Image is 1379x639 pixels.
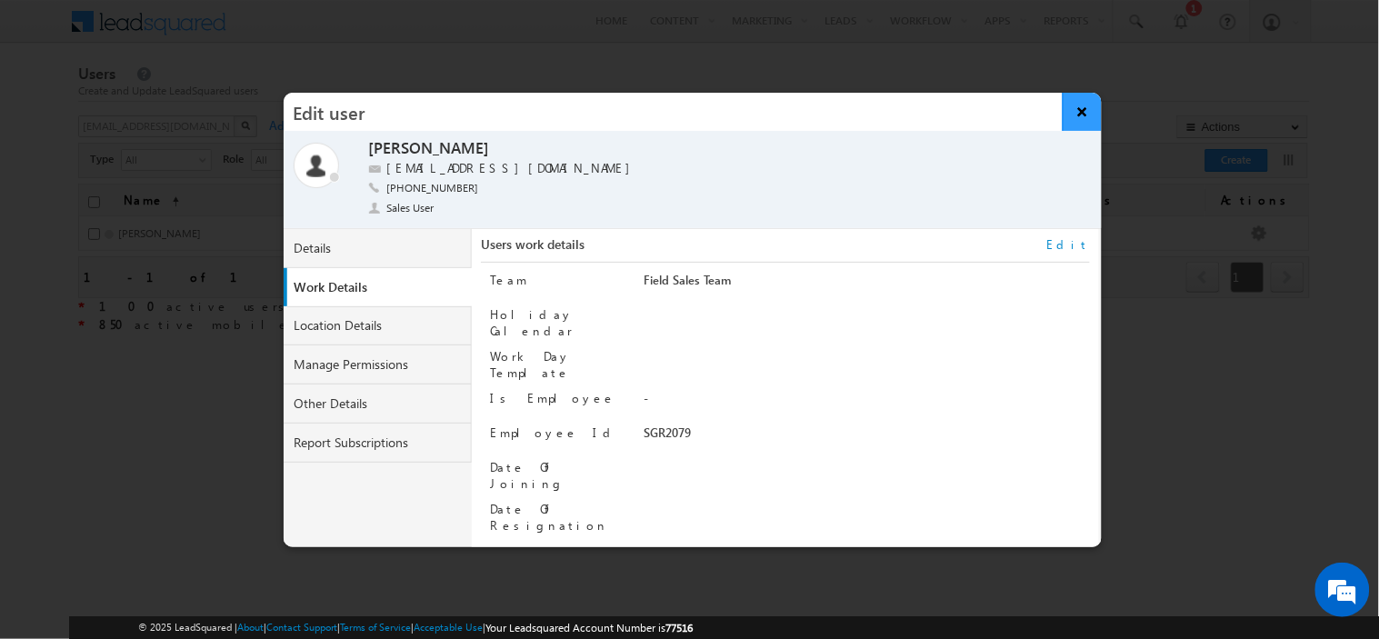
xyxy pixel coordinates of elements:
label: Is Employee [490,390,615,405]
a: Contact Support [266,621,338,633]
label: [EMAIL_ADDRESS][DOMAIN_NAME] [386,160,639,177]
div: Chat with us now [95,95,305,119]
label: Work Day Template [490,348,571,380]
img: d_60004797649_company_0_60004797649 [31,95,76,119]
div: Minimize live chat window [298,9,342,53]
span: 77516 [666,621,694,634]
div: Field Sales Team [644,272,1089,297]
a: Acceptable Use [415,621,484,633]
em: Start Chat [247,501,330,525]
span: [PHONE_NUMBER] [386,180,478,198]
label: Team [490,272,527,287]
label: Employee Id [490,424,617,440]
label: [PERSON_NAME] [368,138,489,159]
a: Other Details [284,384,473,424]
label: Date Of Resignation [490,501,608,533]
span: Your Leadsquared Account Number is [486,621,694,634]
textarea: Type your message and hit 'Enter' [24,168,332,485]
a: Location Details [284,306,473,345]
a: About [237,621,264,633]
a: Edit [1047,236,1090,253]
div: - [644,390,1089,415]
h3: Edit user [284,93,1063,131]
a: Terms of Service [341,621,412,633]
div: SGR2079 [644,424,1089,450]
button: × [1063,93,1102,131]
label: Date Of Joining [490,459,565,491]
a: Report Subscriptions [284,424,473,463]
label: Holiday Calendar [490,306,574,338]
span: © 2025 LeadSquared | | | | | [138,619,694,636]
span: Sales User [386,200,435,216]
a: Details [284,229,473,268]
a: Work Details [287,268,476,307]
a: Manage Permissions [284,345,473,384]
div: Users work details [481,236,1089,263]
